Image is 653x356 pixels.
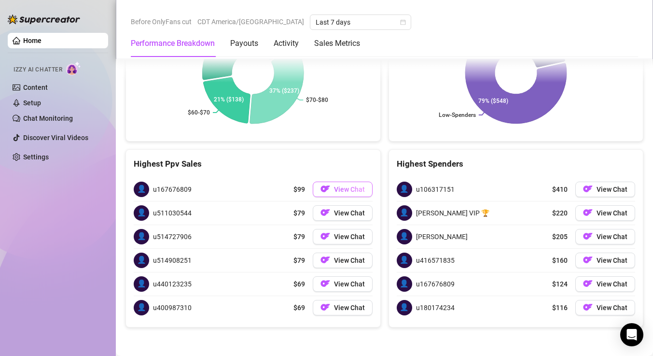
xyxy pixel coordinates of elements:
div: Performance Breakdown [131,38,215,49]
button: OFView Chat [575,229,635,244]
a: Setup [23,99,41,107]
span: View Chat [597,304,627,312]
img: OF [320,184,330,194]
img: OF [583,255,593,265]
span: u167676809 [416,279,455,289]
img: OF [320,231,330,241]
span: CDT America/[GEOGRAPHIC_DATA] [197,14,304,29]
button: OFView Chat [313,205,373,221]
div: Sales Metrics [314,38,360,49]
button: OFView Chat [575,205,635,221]
span: $79 [293,231,305,242]
span: $220 [552,208,568,218]
span: $79 [293,208,305,218]
span: u440123235 [153,279,192,289]
span: 👤 [134,253,149,268]
a: Home [23,37,42,44]
span: $205 [552,231,568,242]
img: OF [583,231,593,241]
span: u416571835 [416,255,455,266]
span: 👤 [134,300,149,315]
button: OFView Chat [313,276,373,292]
button: OFView Chat [575,182,635,197]
img: OF [320,279,330,288]
span: 👤 [134,229,149,244]
span: 👤 [397,229,412,244]
span: 👤 [397,300,412,315]
span: $124 [552,279,568,289]
span: [PERSON_NAME] VIP 🏆 [416,208,489,218]
button: OFView Chat [313,182,373,197]
div: Payouts [230,38,258,49]
span: 👤 [134,276,149,292]
a: Chat Monitoring [23,114,73,122]
span: View Chat [597,280,627,288]
img: OF [583,302,593,312]
span: u180174234 [416,302,455,313]
span: View Chat [597,209,627,217]
span: Before OnlyFans cut [131,14,192,29]
button: OFView Chat [575,300,635,315]
span: Last 7 days [316,15,405,29]
span: $410 [552,184,568,195]
span: View Chat [334,233,365,241]
button: OFView Chat [313,229,373,244]
div: Open Intercom Messenger [620,323,643,346]
img: OF [583,184,593,194]
span: 👤 [134,205,149,221]
span: 👤 [397,182,412,197]
span: View Chat [334,280,365,288]
span: $160 [552,255,568,266]
text: $70-$80 [306,97,328,103]
span: View Chat [597,233,627,241]
span: View Chat [334,185,365,193]
text: $60-$70 [188,109,210,116]
span: u511030544 [153,208,192,218]
button: OFView Chat [313,253,373,268]
span: u514727906 [153,231,192,242]
a: OFView Chat [575,276,635,292]
span: $99 [293,184,305,195]
span: Izzy AI Chatter [14,65,62,74]
span: 👤 [134,182,149,197]
a: OFView Chat [575,253,635,268]
span: $69 [293,302,305,313]
span: 👤 [397,253,412,268]
img: OF [583,208,593,217]
img: OF [320,255,330,265]
img: AI Chatter [66,61,81,75]
span: calendar [400,19,406,25]
img: OF [320,302,330,312]
img: OF [583,279,593,288]
text: Low-Spenders [439,112,476,118]
span: View Chat [334,256,365,264]
button: OFView Chat [313,300,373,315]
span: u167676809 [153,184,192,195]
span: 👤 [397,276,412,292]
span: u106317151 [416,184,455,195]
span: View Chat [597,185,627,193]
span: [PERSON_NAME] [416,231,468,242]
a: Content [23,84,48,91]
span: $79 [293,255,305,266]
div: Highest Spenders [397,157,636,171]
span: View Chat [334,304,365,312]
span: u514908251 [153,255,192,266]
span: View Chat [334,209,365,217]
div: Highest Ppv Sales [134,157,373,171]
span: $69 [293,279,305,289]
span: $116 [552,302,568,313]
a: Discover Viral Videos [23,134,88,142]
a: Settings [23,153,49,161]
img: OF [320,208,330,217]
img: logo-BBDzfeDw.svg [8,14,80,24]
